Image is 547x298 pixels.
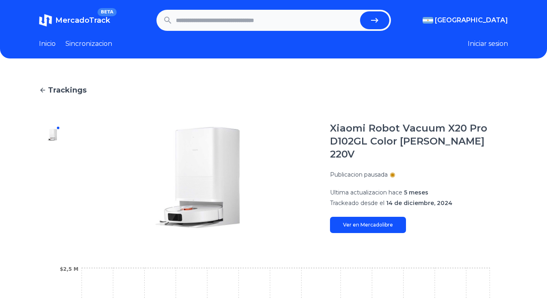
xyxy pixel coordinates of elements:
span: 5 meses [404,189,428,196]
span: Ultima actualizacion hace [330,189,402,196]
img: Xiaomi Robot Vacuum X20 Pro D102GL Color Blanco 220V [81,122,314,233]
span: BETA [98,8,117,16]
img: Argentina [423,17,433,24]
a: Sincronizacion [65,39,112,49]
span: MercadoTrack [55,16,110,25]
span: Trackeado desde el [330,199,384,207]
a: MercadoTrackBETA [39,14,110,27]
img: Xiaomi Robot Vacuum X20 Pro D102GL Color Blanco 220V [46,154,59,167]
img: Xiaomi Robot Vacuum X20 Pro D102GL Color Blanco 220V [46,128,59,141]
img: MercadoTrack [39,14,52,27]
span: 14 de diciembre, 2024 [386,199,452,207]
button: [GEOGRAPHIC_DATA] [423,15,508,25]
tspan: $2,5 M [60,266,78,272]
a: Trackings [39,84,508,96]
span: Trackings [48,84,87,96]
h1: Xiaomi Robot Vacuum X20 Pro D102GL Color [PERSON_NAME] 220V [330,122,508,161]
p: Publicacion pausada [330,171,388,179]
a: Inicio [39,39,56,49]
button: Iniciar sesion [468,39,508,49]
a: Ver en Mercadolibre [330,217,406,233]
span: [GEOGRAPHIC_DATA] [435,15,508,25]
